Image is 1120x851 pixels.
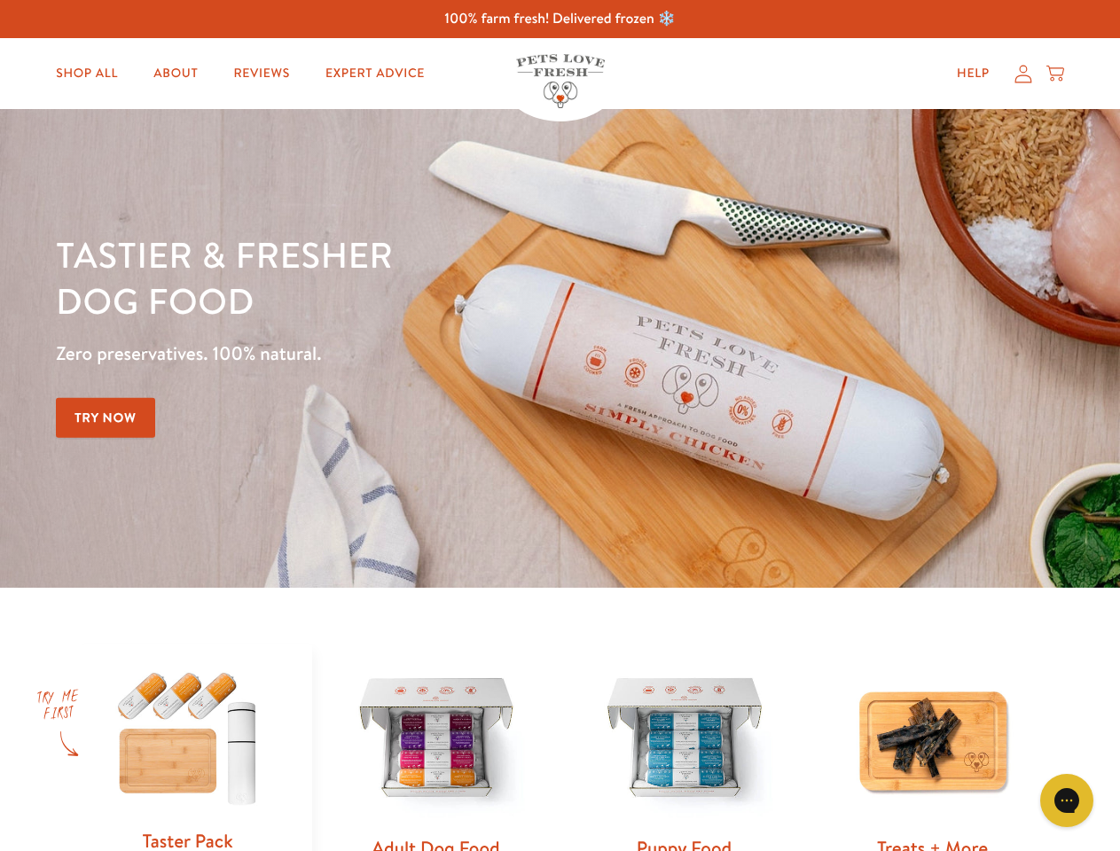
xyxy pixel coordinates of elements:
[56,338,728,370] p: Zero preservatives. 100% natural.
[311,56,439,91] a: Expert Advice
[516,54,605,108] img: Pets Love Fresh
[943,56,1004,91] a: Help
[56,398,155,438] a: Try Now
[1031,768,1102,833] iframe: Gorgias live chat messenger
[139,56,212,91] a: About
[219,56,303,91] a: Reviews
[56,231,728,324] h1: Tastier & fresher dog food
[42,56,132,91] a: Shop All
